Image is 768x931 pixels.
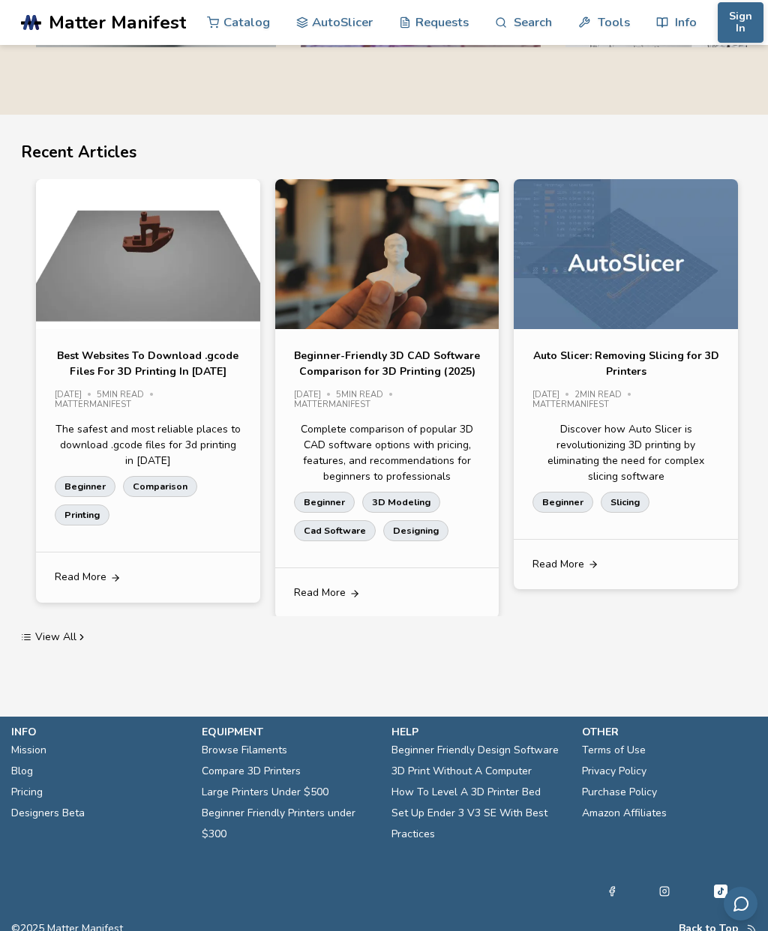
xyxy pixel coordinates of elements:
[294,421,481,484] p: Complete comparison of popular 3D CAD software options with pricing, features, and recommendation...
[582,761,646,782] a: Privacy Policy
[514,540,738,589] a: Read More
[21,141,747,164] h2: Recent Articles
[11,740,46,761] a: Mission
[294,348,481,379] a: Beginner-Friendly 3D CAD Software Comparison for 3D Printing (2025)
[275,179,499,618] swiper-slide: 2 / 3
[11,761,33,782] a: Blog
[514,179,738,347] img: Article Image
[383,520,448,541] a: Designing
[294,587,346,599] span: Read More
[391,724,567,740] p: help
[574,391,637,400] div: 2 min read
[55,391,97,400] div: [DATE]
[607,882,617,900] a: Facebook
[36,552,260,602] a: Read More
[11,724,187,740] p: info
[532,400,619,410] div: MatterManifest
[514,179,738,589] swiper-slide: 3 / 3
[718,2,763,43] button: Sign In
[36,179,260,347] img: Article Image
[36,179,260,603] swiper-slide: 1 / 3
[391,782,541,803] a: How To Level A 3D Printer Bed
[532,348,719,379] a: Auto Slicer: Removing Slicing for 3D Printers
[391,761,532,782] a: 3D Print Without A Computer
[532,421,719,484] p: Discover how Auto Slicer is revolutionizing 3D printing by eliminating the need for complex slici...
[55,571,106,583] span: Read More
[582,782,657,803] a: Purchase Policy
[391,803,567,845] a: Set Up Ender 3 V3 SE With Best Practices
[294,391,336,400] div: [DATE]
[123,476,197,497] a: Comparison
[659,882,670,900] a: Instagram
[21,631,87,643] a: View All
[582,740,646,761] a: Terms of Use
[391,740,559,761] a: Beginner Friendly Design Software
[49,12,186,33] span: Matter Manifest
[336,391,398,400] div: 5 min read
[275,179,499,347] img: Article Image
[532,492,593,513] a: Beginner
[582,803,667,824] a: Amazon Affiliates
[275,568,499,618] a: Read More
[55,400,142,410] div: MatterManifest
[294,492,355,513] a: Beginner
[55,348,241,379] a: Best Websites To Download .gcode Files For 3D Printing In [DATE]
[55,421,241,468] p: The safest and most reliable places to download .gcode files for 3d printing in [DATE]
[202,740,287,761] a: Browse Filaments
[532,391,574,400] div: [DATE]
[55,504,109,525] a: Printing
[712,882,730,900] a: Tiktok
[601,492,649,513] a: Slicing
[724,887,757,921] button: Send feedback via email
[11,782,43,803] a: Pricing
[11,803,85,824] a: Designers Beta
[532,558,584,570] span: Read More
[202,761,301,782] a: Compare 3D Printers
[202,724,377,740] p: equipment
[294,400,381,410] div: MatterManifest
[294,520,376,541] a: Cad Software
[582,724,757,740] p: other
[55,476,115,497] a: Beginner
[362,492,440,513] a: 3D Modeling
[202,782,328,803] a: Large Printers Under $500
[97,391,159,400] div: 5 min read
[202,803,377,845] a: Beginner Friendly Printers under $300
